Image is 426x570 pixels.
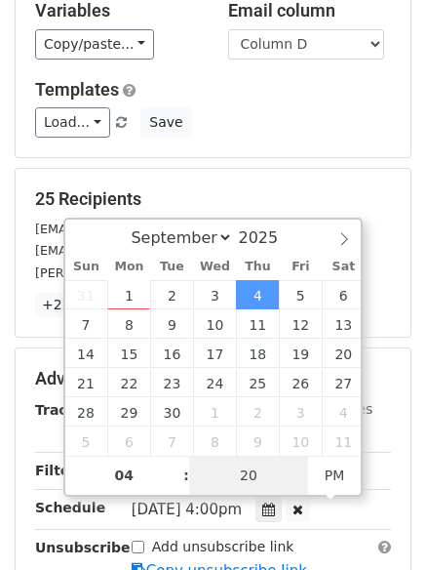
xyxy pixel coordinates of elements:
span: September 12, 2025 [279,309,322,339]
span: September 7, 2025 [65,309,108,339]
span: September 6, 2025 [322,280,365,309]
span: Thu [236,261,279,273]
span: September 21, 2025 [65,368,108,397]
small: [PERSON_NAME][EMAIL_ADDRESS][DOMAIN_NAME] [35,265,356,280]
input: Minute [189,456,308,495]
iframe: Chat Widget [329,476,426,570]
span: October 6, 2025 [107,427,150,456]
span: September 1, 2025 [107,280,150,309]
strong: Tracking [35,402,100,418]
label: Add unsubscribe link [152,537,294,557]
span: October 7, 2025 [150,427,193,456]
span: September 19, 2025 [279,339,322,368]
span: Tue [150,261,193,273]
input: Year [233,228,303,247]
button: Save [140,107,191,138]
span: August 31, 2025 [65,280,108,309]
a: +22 more [35,293,117,317]
a: Templates [35,79,119,100]
strong: Unsubscribe [35,540,131,555]
span: October 5, 2025 [65,427,108,456]
span: October 2, 2025 [236,397,279,427]
span: Fri [279,261,322,273]
span: October 8, 2025 [193,427,236,456]
span: October 9, 2025 [236,427,279,456]
span: October 3, 2025 [279,397,322,427]
span: September 16, 2025 [150,339,193,368]
strong: Schedule [35,500,105,515]
input: Hour [65,456,184,495]
span: [DATE] 4:00pm [132,501,242,518]
strong: Filters [35,463,85,478]
span: October 4, 2025 [322,397,365,427]
span: September 13, 2025 [322,309,365,339]
span: September 9, 2025 [150,309,193,339]
span: September 27, 2025 [322,368,365,397]
small: [EMAIL_ADDRESS][DOMAIN_NAME] [35,222,252,236]
span: October 11, 2025 [322,427,365,456]
span: September 23, 2025 [150,368,193,397]
span: Sat [322,261,365,273]
span: September 24, 2025 [193,368,236,397]
span: September 8, 2025 [107,309,150,339]
span: : [183,456,189,495]
span: September 14, 2025 [65,339,108,368]
span: September 20, 2025 [322,339,365,368]
span: September 22, 2025 [107,368,150,397]
span: Click to toggle [308,456,362,495]
a: Load... [35,107,110,138]
span: September 17, 2025 [193,339,236,368]
span: September 28, 2025 [65,397,108,427]
h5: Advanced [35,368,391,389]
span: Mon [107,261,150,273]
span: September 29, 2025 [107,397,150,427]
span: October 10, 2025 [279,427,322,456]
span: Sun [65,261,108,273]
span: Wed [193,261,236,273]
span: September 30, 2025 [150,397,193,427]
span: September 11, 2025 [236,309,279,339]
span: September 10, 2025 [193,309,236,339]
span: September 15, 2025 [107,339,150,368]
h5: 25 Recipients [35,188,391,210]
span: September 3, 2025 [193,280,236,309]
span: September 4, 2025 [236,280,279,309]
span: September 5, 2025 [279,280,322,309]
span: September 18, 2025 [236,339,279,368]
small: [EMAIL_ADDRESS][DOMAIN_NAME] [35,243,252,258]
span: September 2, 2025 [150,280,193,309]
span: September 25, 2025 [236,368,279,397]
span: October 1, 2025 [193,397,236,427]
span: September 26, 2025 [279,368,322,397]
a: Copy/paste... [35,29,154,60]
